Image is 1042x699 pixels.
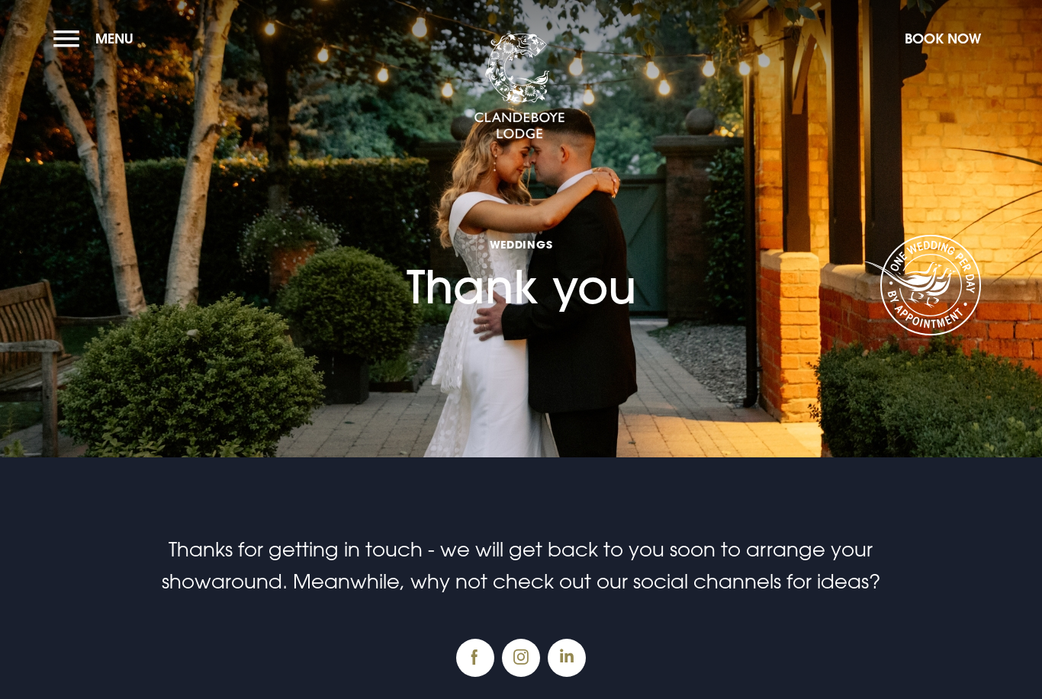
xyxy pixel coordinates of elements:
[53,22,141,55] button: Menu
[456,639,494,677] img: Facebook
[474,34,565,140] img: Clandeboye Lodge
[95,30,133,47] span: Menu
[158,534,884,597] p: Thanks for getting in touch - we will get back to you soon to arrange your showaround. Meanwhile,...
[407,237,636,252] span: Weddings
[407,151,636,314] h1: Thank you
[897,22,989,55] button: Book Now
[502,639,540,677] img: Instagram
[548,639,586,677] img: Instagram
